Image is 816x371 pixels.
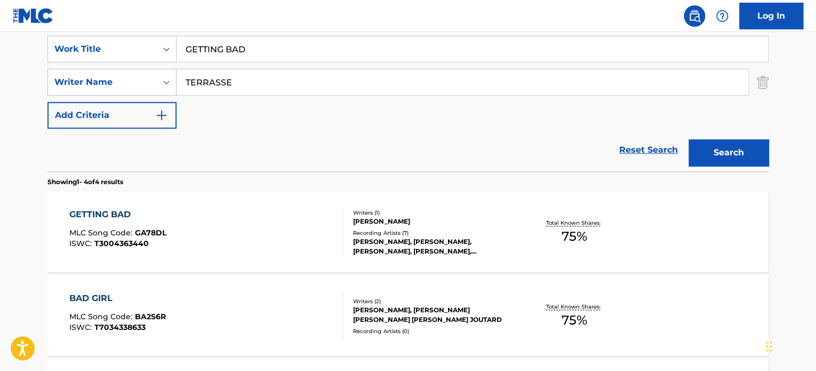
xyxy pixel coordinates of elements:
[47,192,769,272] a: GETTING BADMLC Song Code:GA78DLISWC:T3004363440Writers (1)[PERSON_NAME]Recording Artists (7)[PERS...
[353,237,514,256] div: [PERSON_NAME], [PERSON_NAME], [PERSON_NAME], [PERSON_NAME], [PERSON_NAME]
[47,177,123,187] p: Showing 1 - 4 of 4 results
[763,320,816,371] iframe: Chat Widget
[47,276,769,356] a: BAD GIRLMLC Song Code:BA2S6RISWC:T7034338633Writers (2)[PERSON_NAME], [PERSON_NAME] [PERSON_NAME]...
[13,8,54,23] img: MLC Logo
[688,10,701,22] img: search
[614,138,683,162] a: Reset Search
[94,322,146,332] span: T7034338633
[69,292,166,305] div: BAD GIRL
[353,327,514,335] div: Recording Artists ( 0 )
[766,330,772,362] div: Drag
[757,69,769,96] img: Delete Criterion
[353,305,514,325] div: [PERSON_NAME], [PERSON_NAME] [PERSON_NAME] [PERSON_NAME] JOUTARD
[689,139,769,166] button: Search
[716,10,729,22] img: help
[739,3,803,29] a: Log In
[47,36,769,171] form: Search Form
[353,229,514,237] div: Recording Artists ( 7 )
[54,43,150,56] div: Work Title
[69,312,135,321] span: MLC Song Code :
[47,102,177,129] button: Add Criteria
[135,312,166,321] span: BA2S6R
[69,228,135,238] span: MLC Song Code :
[546,303,603,311] p: Total Known Shares:
[353,297,514,305] div: Writers ( 2 )
[54,76,150,89] div: Writer Name
[353,209,514,217] div: Writers ( 1 )
[684,5,705,27] a: Public Search
[562,311,587,330] span: 75 %
[562,227,587,246] span: 75 %
[69,322,94,332] span: ISWC :
[353,217,514,226] div: [PERSON_NAME]
[546,219,603,227] p: Total Known Shares:
[711,5,733,27] div: Help
[69,239,94,248] span: ISWC :
[155,109,168,122] img: 9d2ae6d4665cec9f34b9.svg
[69,208,166,221] div: GETTING BAD
[135,228,166,238] span: GA78DL
[94,239,149,248] span: T3004363440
